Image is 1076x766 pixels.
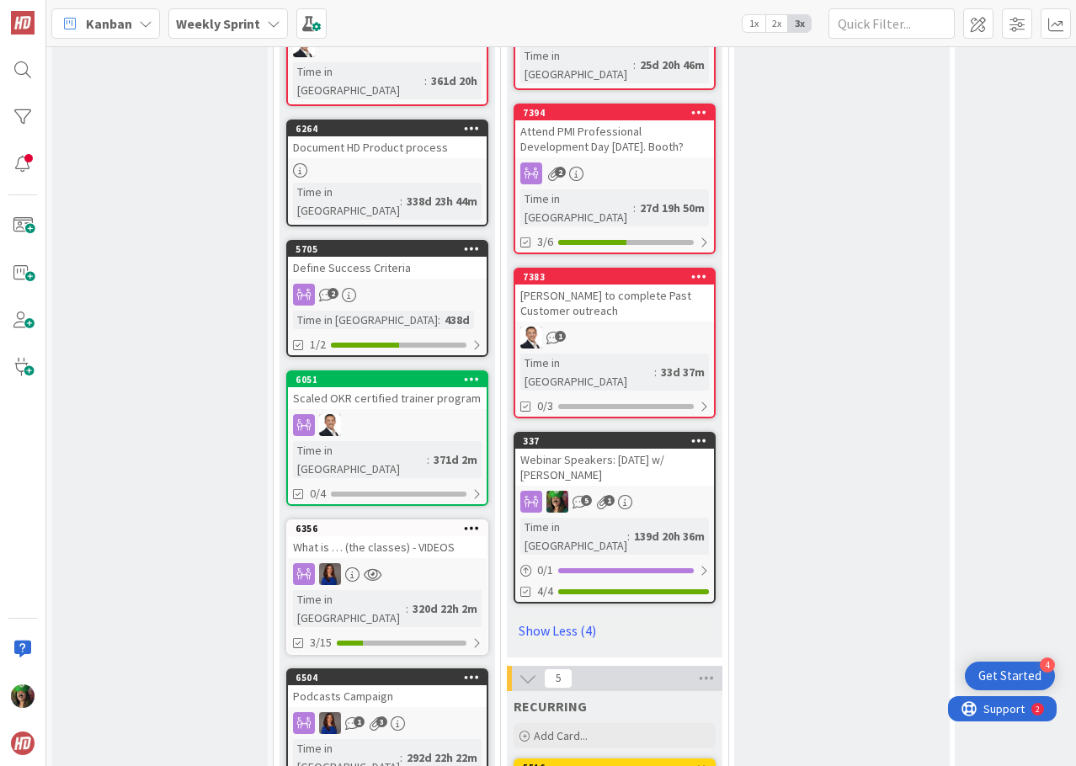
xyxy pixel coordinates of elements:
div: 338d 23h 44m [402,192,482,210]
img: SL [319,414,341,436]
a: 7394Attend PMI Professional Development Day [DATE]. Booth?Time in [GEOGRAPHIC_DATA]:27d 19h 50m3/6 [514,104,716,254]
div: 6356 [296,523,487,535]
div: 6504 [296,672,487,684]
div: 139d 20h 36m [630,527,709,545]
div: SL [515,491,714,513]
div: Time in [GEOGRAPHIC_DATA] [293,62,424,99]
div: 6051 [288,372,487,387]
div: 7383[PERSON_NAME] to complete Past Customer outreach [515,269,714,322]
span: RECURRING [514,698,587,715]
a: 7383[PERSON_NAME] to complete Past Customer outreachSLTime in [GEOGRAPHIC_DATA]:33d 37m0/3 [514,268,716,418]
span: : [424,72,427,90]
div: SL [515,327,714,348]
span: Kanban [86,13,132,34]
span: 2x [765,15,788,32]
span: : [406,599,408,618]
div: 6264 [296,123,487,135]
div: 7383 [515,269,714,285]
div: Time in [GEOGRAPHIC_DATA] [293,183,400,220]
div: 361d 20h [427,72,482,90]
span: : [633,199,636,217]
a: 337Webinar Speakers: [DATE] w/ [PERSON_NAME]SLTime in [GEOGRAPHIC_DATA]:139d 20h 36m0/14/4 [514,432,716,604]
div: 5705Define Success Criteria [288,242,487,279]
img: SL [11,684,35,708]
div: [PERSON_NAME] to complete Past Customer outreach [515,285,714,322]
span: 2 [328,288,338,299]
span: Add Card... [534,728,588,743]
span: 3/6 [537,233,553,251]
div: Define Success Criteria [288,257,487,279]
div: 337 [515,434,714,449]
img: SL [546,491,568,513]
div: 6051Scaled OKR certified trainer program [288,372,487,409]
b: Weekly Sprint [176,15,260,32]
span: : [427,450,429,469]
a: 5705Define Success CriteriaTime in [GEOGRAPHIC_DATA]:438d1/2 [286,240,488,357]
div: 337 [523,435,714,447]
input: Quick Filter... [828,8,955,39]
a: 6051Scaled OKR certified trainer programSLTime in [GEOGRAPHIC_DATA]:371d 2m0/4 [286,370,488,506]
span: : [654,363,657,381]
div: 371d 2m [429,450,482,469]
span: : [633,56,636,74]
img: SL [319,712,341,734]
div: Document HD Product process [288,136,487,158]
div: What is … (the classes) - VIDEOS [288,536,487,558]
span: Support [35,3,77,23]
div: 6504 [288,670,487,685]
span: : [627,527,630,545]
div: Scaled OKR certified trainer program [288,387,487,409]
div: SL [288,414,487,436]
div: 6051 [296,374,487,386]
div: Time in [GEOGRAPHIC_DATA] [293,441,427,478]
span: 5 [544,668,573,689]
div: 6356 [288,521,487,536]
div: Time in [GEOGRAPHIC_DATA] [293,590,406,627]
span: 3 [376,716,387,727]
span: 2 [555,167,566,178]
span: 3x [788,15,811,32]
div: SL [288,563,487,585]
div: 438d [440,311,474,329]
div: Get Started [978,668,1041,684]
span: 1 [555,331,566,342]
div: 0/1 [515,560,714,581]
div: 33d 37m [657,363,709,381]
div: Time in [GEOGRAPHIC_DATA] [293,311,438,329]
span: 4/4 [537,582,553,600]
div: Webinar Speakers: [DATE] w/ [PERSON_NAME] [515,449,714,486]
div: Time in [GEOGRAPHIC_DATA] [520,46,633,83]
div: 6356What is … (the classes) - VIDEOS [288,521,487,558]
span: : [400,192,402,210]
div: 6264 [288,121,487,136]
img: SL [520,327,542,348]
a: Show Less (4) [514,617,716,644]
div: 7394 [515,105,714,120]
div: 7394 [523,107,714,119]
span: 1x [743,15,765,32]
div: 4 [1040,657,1055,673]
div: Time in [GEOGRAPHIC_DATA] [520,354,654,391]
div: 7394Attend PMI Professional Development Day [DATE]. Booth? [515,105,714,157]
span: : [438,311,440,329]
div: Time in [GEOGRAPHIC_DATA] [520,518,627,555]
img: avatar [11,731,35,755]
span: 0 / 1 [537,561,553,579]
div: 27d 19h 50m [636,199,709,217]
span: 1 [354,716,365,727]
img: SL [319,563,341,585]
div: 2 [88,7,92,20]
div: 25d 20h 46m [636,56,709,74]
div: 6504Podcasts Campaign [288,670,487,707]
div: 320d 22h 2m [408,599,482,618]
div: 5705 [296,243,487,255]
div: Attend PMI Professional Development Day [DATE]. Booth? [515,120,714,157]
div: 337Webinar Speakers: [DATE] w/ [PERSON_NAME] [515,434,714,486]
div: Podcasts Campaign [288,685,487,707]
span: 3/15 [310,634,332,652]
div: 5705 [288,242,487,257]
div: 7383 [523,271,714,283]
div: 6264Document HD Product process [288,121,487,158]
span: 1 [604,495,615,506]
span: 5 [581,495,592,506]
